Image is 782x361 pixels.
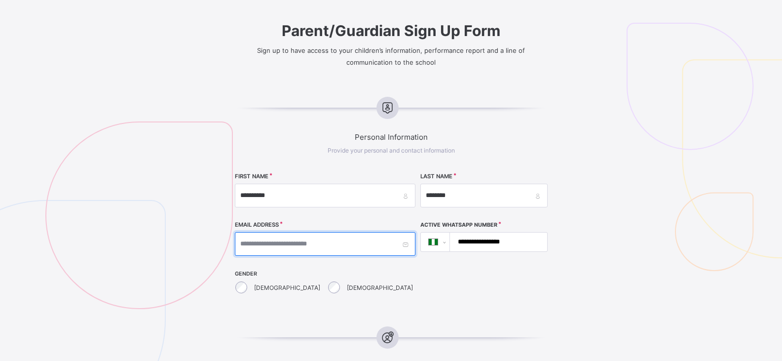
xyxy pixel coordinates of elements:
span: Personal Information [195,132,587,142]
label: [DEMOGRAPHIC_DATA] [347,284,413,291]
label: FIRST NAME [235,173,268,180]
span: Parent/Guardian Sign Up Form [195,22,587,40]
label: EMAIL ADDRESS [235,221,279,228]
label: Active WhatsApp Number [420,222,497,228]
span: Provide your personal and contact information [328,147,455,154]
span: GENDER [235,271,415,277]
label: [DEMOGRAPHIC_DATA] [254,284,320,291]
span: Sign up to have access to your children’s information, performance report and a line of communica... [257,46,525,66]
label: LAST NAME [420,173,452,180]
